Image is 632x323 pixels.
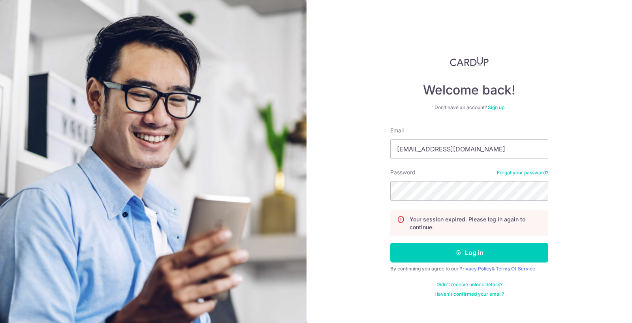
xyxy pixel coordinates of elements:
label: Email [390,127,404,134]
a: Didn't receive unlock details? [436,281,502,288]
p: Your session expired. Please log in again to continue. [410,215,542,231]
img: CardUp Logo [450,57,489,66]
div: Don’t have an account? [390,104,548,111]
input: Enter your Email [390,139,548,159]
a: Haven't confirmed your email? [434,291,504,297]
button: Log in [390,243,548,263]
a: Privacy Policy [459,266,492,272]
a: Terms Of Service [496,266,535,272]
h4: Welcome back! [390,82,548,98]
a: Sign up [488,104,504,110]
div: By continuing you agree to our & [390,266,548,272]
label: Password [390,168,416,176]
a: Forgot your password? [497,170,548,176]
